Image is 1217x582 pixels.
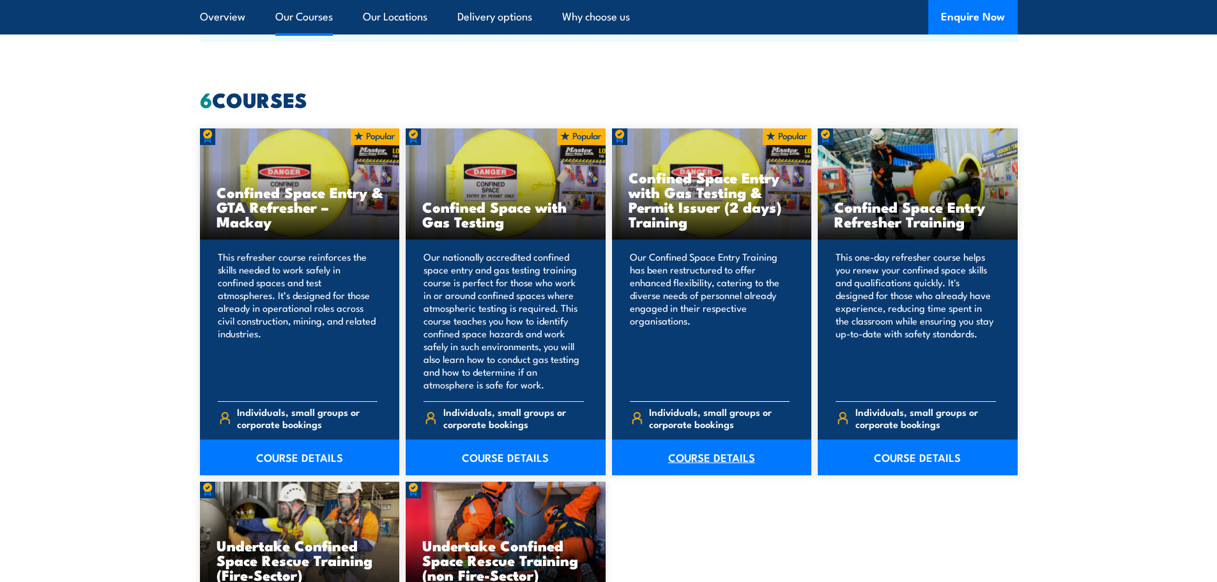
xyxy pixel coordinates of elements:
span: Individuals, small groups or corporate bookings [855,406,996,430]
a: COURSE DETAILS [818,440,1018,475]
a: COURSE DETAILS [612,440,812,475]
span: Individuals, small groups or corporate bookings [237,406,378,430]
h3: Undertake Confined Space Rescue Training (non Fire-Sector) [422,538,589,582]
p: This refresher course reinforces the skills needed to work safely in confined spaces and test atm... [218,250,378,391]
h3: Confined Space Entry & GTA Refresher – Mackay [217,185,383,229]
strong: 6 [200,83,212,115]
p: Our nationally accredited confined space entry and gas testing training course is perfect for tho... [424,250,584,391]
span: Individuals, small groups or corporate bookings [649,406,790,430]
a: COURSE DETAILS [200,440,400,475]
h3: Confined Space Entry Refresher Training [834,199,1001,229]
h3: Undertake Confined Space Rescue Training (Fire-Sector) [217,538,383,582]
span: Individuals, small groups or corporate bookings [443,406,584,430]
h2: COURSES [200,90,1018,108]
h3: Confined Space Entry with Gas Testing & Permit Issuer (2 days) Training [629,170,795,229]
h3: Confined Space with Gas Testing [422,199,589,229]
p: This one-day refresher course helps you renew your confined space skills and qualifications quick... [836,250,996,391]
p: Our Confined Space Entry Training has been restructured to offer enhanced flexibility, catering t... [630,250,790,391]
a: COURSE DETAILS [406,440,606,475]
